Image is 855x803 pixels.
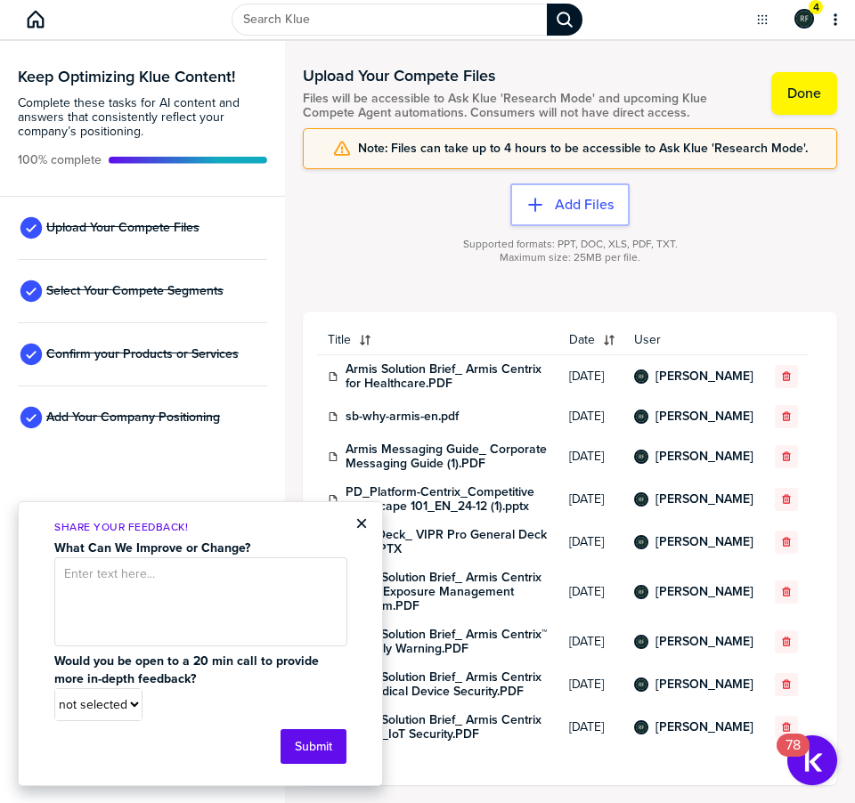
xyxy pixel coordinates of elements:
a: [PERSON_NAME] [655,635,753,649]
a: PD_Platform-Centrix_Competitive Landscape 101_EN_24-12 (1).pptx [346,485,548,514]
img: 318486d56a388fb0adaece384ada2ad9-sml.png [636,722,647,733]
span: Title [328,333,351,347]
a: [PERSON_NAME] [655,450,753,464]
button: Open Resource Center, 78 new notifications [787,735,837,785]
span: Complete these tasks for AI content and answers that consistently reflect your company’s position... [18,96,267,139]
img: 318486d56a388fb0adaece384ada2ad9-sml.png [636,371,647,382]
a: Armis Solution Brief_ Armis Centrix Cyber Exposure Management Platform.PDF [346,571,548,613]
span: Note: Files can take up to 4 hours to be accessible to Ask Klue 'Research Mode'. [358,142,808,156]
button: Submit [281,729,346,764]
img: 318486d56a388fb0adaece384ada2ad9-sml.png [636,451,647,462]
span: [DATE] [569,535,613,549]
div: Rich Festante [634,677,648,692]
div: Rich Festante [634,450,648,464]
div: Rich Festante [634,410,648,424]
span: [DATE] [569,450,613,464]
span: 4 [813,1,819,14]
p: Share Your Feedback! [54,520,346,535]
span: Add Your Company Positioning [46,410,220,425]
a: Edit Profile [793,7,816,30]
img: 318486d56a388fb0adaece384ada2ad9-sml.png [796,11,812,27]
button: Close [355,513,368,534]
div: Rich Festante [634,535,648,549]
div: Rich Festante [634,720,648,734]
span: Maximum size: 25MB per file. [500,251,640,264]
img: 318486d56a388fb0adaece384ada2ad9-sml.png [636,637,647,647]
a: [PERSON_NAME] [655,410,753,424]
span: Select Your Compete Segments [46,284,224,298]
img: 318486d56a388fb0adaece384ada2ad9-sml.png [636,537,647,547]
div: 78 [786,745,801,768]
span: [DATE] [569,369,613,384]
span: Upload Your Compete Files [46,221,199,235]
a: sb-why-armis-en.pdf [346,410,459,424]
img: 318486d56a388fb0adaece384ada2ad9-sml.png [636,587,647,597]
span: Files will be accessible to Ask Klue 'Research Mode' and upcoming Klue Compete Agent automations.... [303,92,753,120]
label: Done [787,85,821,102]
span: Supported formats: PPT, DOC, XLS, PDF, TXT. [463,238,678,251]
span: [DATE] [569,720,613,734]
img: 318486d56a388fb0adaece384ada2ad9-sml.png [636,411,647,422]
a: [PERSON_NAME] [655,369,753,384]
div: Rich Festante [634,635,648,649]
a: Armis Messaging Guide_ Corporate Messaging Guide (1).PDF [346,442,548,471]
a: [PERSON_NAME] [655,677,753,692]
div: Rich Festante [634,369,648,384]
span: [DATE] [569,677,613,692]
img: 318486d56a388fb0adaece384ada2ad9-sml.png [636,679,647,690]
h3: Keep Optimizing Klue Content! [18,69,267,84]
strong: Would you be open to a 20 min call to provide more in-depth feedback? [54,652,322,688]
a: Armis Solution Brief_ Armis Centrix™ for Early Warning.PDF [346,628,548,656]
span: Confirm your Products or Services [46,347,239,361]
a: Armis Solution Brief_ Armis Centrix for Healthcare.PDF [346,362,548,391]
a: [PERSON_NAME] [655,535,753,549]
strong: What Can We Improve or Change? [54,539,250,557]
input: Search Klue [232,4,547,36]
div: Rich Festante [634,492,648,507]
div: Search Klue [547,4,582,36]
span: [DATE] [569,635,613,649]
span: User [634,333,753,347]
div: Rich Festante [794,9,814,28]
span: [DATE] [569,492,613,507]
div: Rich Festante [634,585,648,599]
a: [PERSON_NAME] [655,585,753,599]
span: Date [569,333,595,347]
a: Armis Solution Brief_ Armis Centrix for OT_IoT Security.PDF [346,713,548,742]
a: Pitch Deck_ VIPR Pro General Deck (AE).PPTX [346,528,548,556]
a: [PERSON_NAME] [655,492,753,507]
button: Open Drop [753,11,771,28]
span: [DATE] [569,410,613,424]
label: Add Files [555,196,614,214]
span: [DATE] [569,585,613,599]
h1: Upload Your Compete Files [303,67,753,85]
a: Armis Solution Brief_ Armis Centrix for Medical Device Security.PDF [346,670,548,699]
a: [PERSON_NAME] [655,720,753,734]
img: 318486d56a388fb0adaece384ada2ad9-sml.png [636,494,647,505]
span: Active [18,153,102,167]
